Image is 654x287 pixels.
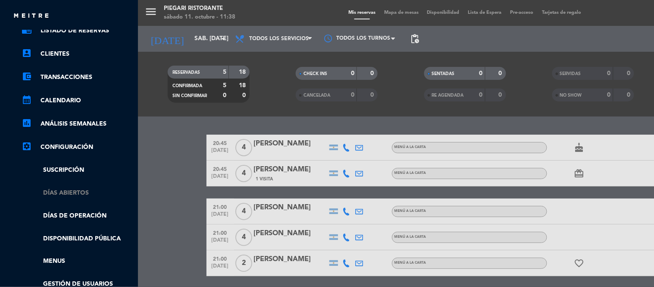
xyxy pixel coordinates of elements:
a: account_balance_walletTransacciones [22,72,134,82]
i: account_box [22,48,32,58]
img: MEITRE [13,13,50,19]
a: calendar_monthCalendario [22,95,134,106]
a: Configuración [22,142,134,152]
a: Días abiertos [22,188,134,198]
a: assessmentANÁLISIS SEMANALES [22,119,134,129]
a: chrome_reader_modeListado de Reservas [22,25,134,36]
a: Menus [22,256,134,266]
a: account_boxClientes [22,49,134,59]
i: settings_applications [22,141,32,151]
a: Días de Operación [22,211,134,221]
i: assessment [22,118,32,128]
i: calendar_month [22,95,32,105]
i: account_balance_wallet [22,71,32,82]
a: Disponibilidad pública [22,234,134,244]
a: Suscripción [22,165,134,175]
